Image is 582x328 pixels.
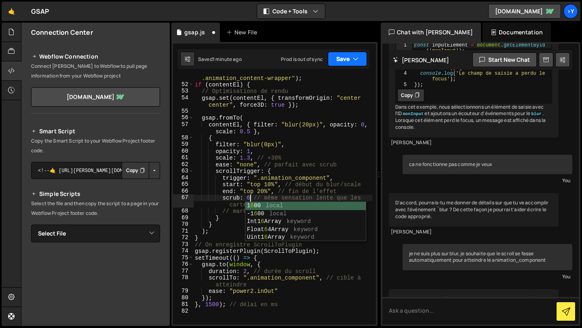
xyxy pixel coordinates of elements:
[173,221,194,228] div: 70
[173,154,194,161] div: 61
[173,248,194,254] div: 74
[122,162,149,179] button: Copy
[281,56,323,63] div: Prod is out of sync
[257,4,325,19] button: Code + Tools
[402,111,425,117] code: monInput
[173,308,194,315] div: 82
[396,42,412,54] div: 1
[173,168,194,175] div: 63
[31,6,49,16] div: GSAP
[31,162,160,179] textarea: <!--🤙 [URL][PERSON_NAME][DOMAIN_NAME]> <script>document.addEventListener("DOMContentLoaded", func...
[173,148,194,155] div: 60
[530,111,542,117] code: blur
[173,194,194,208] div: 67
[381,23,481,42] div: Chat with [PERSON_NAME]
[173,114,194,121] div: 56
[173,274,194,288] div: 78
[173,301,194,308] div: 81
[389,193,559,226] div: D'accord, pourrais-tu me donner de détails sur que tu ve accomplir avec l'événement `blur ? De ce...
[328,52,367,66] button: Save
[563,4,578,19] a: >Y
[403,155,572,175] div: ca ne fonctionne pas comme je veux
[173,234,194,241] div: 72
[173,188,194,195] div: 66
[173,228,194,235] div: 71
[31,87,160,107] a: [DOMAIN_NAME]
[173,288,194,294] div: 79
[173,254,194,261] div: 75
[31,28,93,37] h2: Connection Center
[405,176,570,185] div: You
[213,56,242,63] div: 1 minute ago
[173,181,194,188] div: 65
[173,135,194,141] div: 58
[122,162,160,179] div: Button group with nested dropdown
[405,272,570,281] div: You
[391,229,557,235] div: [PERSON_NAME]
[173,214,194,221] div: 69
[173,261,194,268] div: 76
[198,56,242,63] div: Saved
[391,139,557,146] div: [PERSON_NAME]
[173,141,194,148] div: 59
[173,108,194,115] div: 55
[31,199,160,218] p: Select the file and then copy the script to a page in your Webflow Project footer code.
[31,136,160,156] p: Copy the Smart Script to your Webflow Project footer code.
[173,268,194,275] div: 77
[31,189,160,199] h2: Simple Scripts
[173,175,194,181] div: 64
[389,15,559,137] div: D'accord! Voici un exemple de code qui utilise l'événement pour détecter quand un champ de saisie...
[226,28,260,36] div: New File
[31,126,160,136] h2: Smart Script
[173,208,194,214] div: 68
[397,89,424,102] button: Copy
[184,28,205,36] div: gsap.js
[31,61,160,81] p: Connect [PERSON_NAME] to Webflow to pull page information from your Webflow project
[403,244,572,271] div: je ne suis plus sur blur, je souhaite que le scroll se fasse automatiquement pour atteindre le an...
[173,294,194,301] div: 80
[396,71,412,82] div: 4
[472,53,537,67] button: Start new chat
[173,161,194,168] div: 62
[173,95,194,108] div: 54
[2,2,21,21] a: 🤙
[396,82,412,88] div: 5
[393,56,449,64] h2: [PERSON_NAME]
[31,52,160,61] h2: Webflow Connection
[483,23,551,42] div: Documentation
[488,4,561,19] a: [DOMAIN_NAME]
[173,121,194,135] div: 57
[173,88,194,95] div: 53
[173,81,194,88] div: 52
[173,241,194,248] div: 73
